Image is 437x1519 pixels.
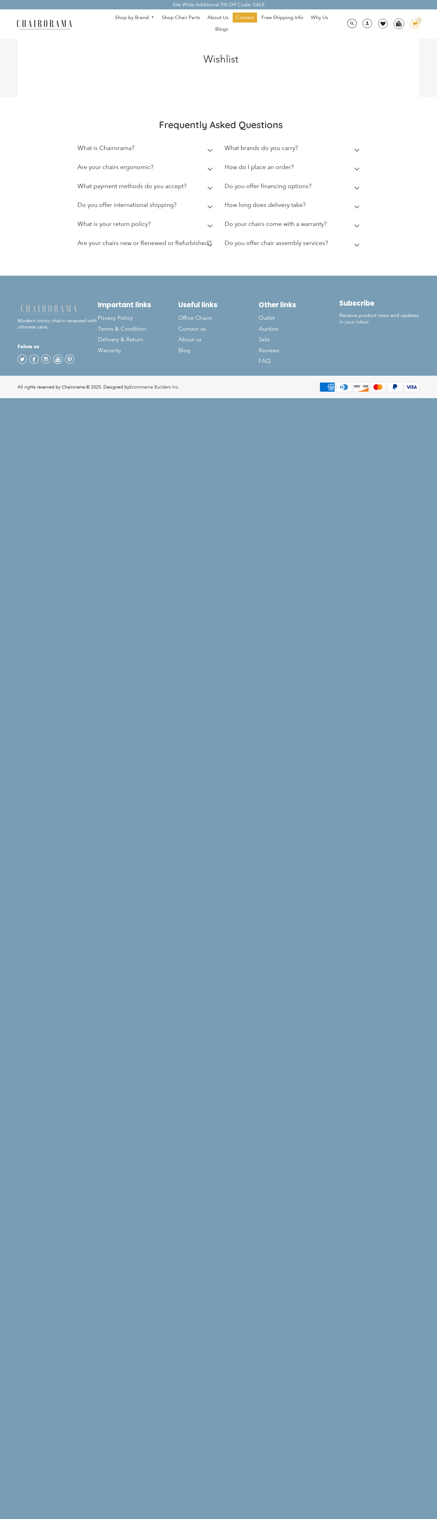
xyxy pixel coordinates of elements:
[13,19,76,30] img: chairorama
[98,336,143,343] span: Delivery & Return
[233,13,257,23] a: Contact
[259,345,339,356] a: Reviews
[98,325,146,333] span: Terms & Condition
[98,347,121,354] span: Warranty
[77,220,151,228] h2: What is your return policy?
[308,13,331,23] a: Why Us
[225,140,362,159] summary: What brands do you carry?
[416,18,422,23] div: 1
[259,356,339,366] a: FAQ
[17,384,179,390] div: All rights reserved by Chairorama © 2025. Designed by
[259,358,271,365] span: FAQ
[261,14,303,21] span: Free Shipping Info
[339,299,420,308] h2: Subscribe
[112,13,157,23] a: Shop by Brand
[259,314,275,322] span: Outlet
[77,159,215,178] summary: Are your chairs ergonomic?
[212,24,231,34] a: Blogs
[204,13,231,23] a: About Us
[225,197,362,216] summary: How long does delivery take?
[225,144,298,152] h2: What brands do you carry?
[339,312,420,325] p: Receive product news and updates in your inbox
[178,323,259,334] a: Contact us
[162,14,200,21] span: Shop Chair Parts
[77,201,176,208] h2: Do you offer international shipping?
[225,239,328,247] h2: Do you offer chair assembly services?
[311,14,328,21] span: Why Us
[98,323,178,334] a: Terms & Condition
[259,301,339,309] h2: Other links
[77,183,186,190] h2: What payment methods do you accept?
[258,13,306,23] a: Free Shipping Info
[178,313,259,323] a: Office Chairs
[225,201,305,208] h2: How long does delivery take?
[259,313,339,323] a: Outlet
[77,178,215,197] summary: What payment methods do you accept?
[225,159,362,178] summary: How do I place an order?
[225,183,311,190] h2: Do you offer financing options?
[178,325,206,333] span: Contact us
[98,314,133,322] span: Privacy Policy
[77,140,215,159] summary: What is Chairorama?
[98,301,178,309] h2: Important links
[178,336,201,343] span: About us
[77,239,211,247] h2: Are your chairs new or Renewed or Refurbished?
[225,235,362,254] summary: Do you offer chair assembly services?
[225,220,327,228] h2: Do your chairs come with a warranty?
[77,197,215,216] summary: Do you offer international shipping?
[225,216,362,235] summary: Do your chairs come with a warranty?
[225,178,362,197] summary: Do you offer financing options?
[98,313,178,323] a: Privacy Policy
[259,336,270,343] span: Sale
[207,14,228,21] span: About Us
[236,14,254,21] span: Contact
[178,347,190,354] span: Blog
[159,13,203,23] a: Shop Chair Parts
[259,347,279,354] span: Reviews
[178,334,259,345] a: About us
[215,26,228,33] span: Blogs
[178,314,212,322] span: Office Chairs
[77,144,134,152] h2: What is Chairorama?
[17,343,98,350] h4: Folow us
[77,235,215,254] summary: Are your chairs new or Renewed or Refurbished?
[17,304,80,315] img: chairorama
[129,384,179,390] a: Ecommerce Builders Inc.
[102,13,341,36] nav: DesktopNavigation
[225,163,294,171] h2: How do I place an order?
[178,301,259,309] h2: Useful links
[259,334,339,345] a: Sale
[394,19,404,28] img: WhatsApp_Image_2024-07-12_at_16.23.01.webp
[178,345,259,356] a: Blog
[77,163,153,171] h2: Are your chairs ergonomic?
[98,334,178,345] a: Delivery & Return
[259,325,279,333] span: Auction
[77,119,364,131] h2: Frequently Asked Questions
[98,345,178,356] a: Warranty
[405,19,420,29] a: 1
[259,323,339,334] a: Auction
[77,216,215,235] summary: What is your return policy?
[89,53,352,65] h1: Wishlist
